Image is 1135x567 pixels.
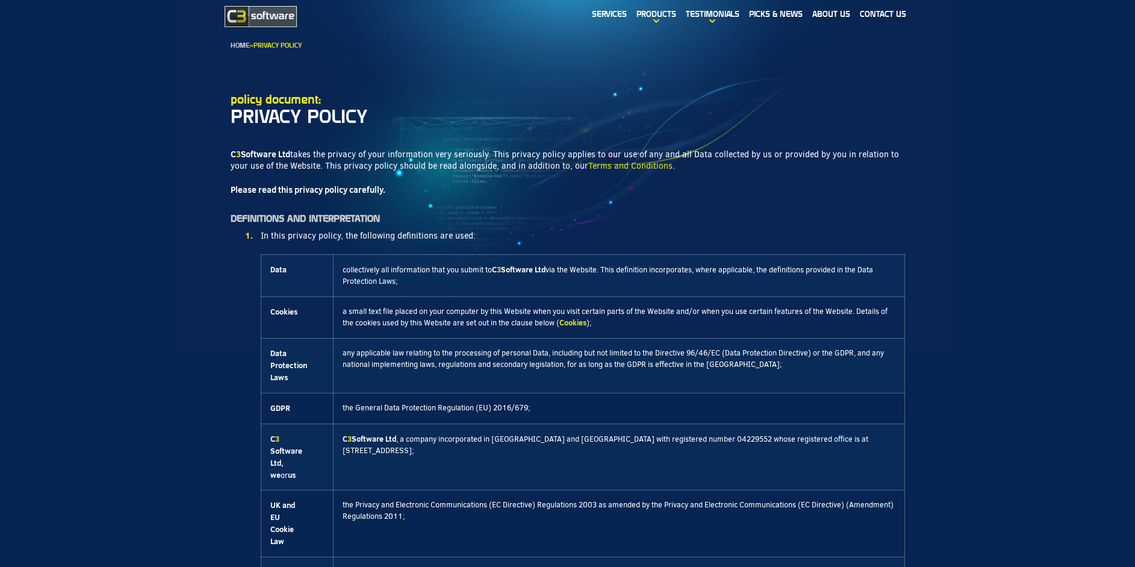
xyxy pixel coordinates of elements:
[347,433,352,444] span: 3
[261,230,476,242] span: In this privacy policy, the following definitions are used:
[270,500,295,510] strong: UK and
[270,457,284,468] strong: Ltd,
[236,148,241,160] span: 3
[231,214,905,224] h6: Definitions and interpretation
[270,348,287,359] strong: Data
[231,42,302,49] span: »
[343,433,396,444] strong: C Software Ltd
[270,360,307,371] strong: Protection
[333,424,904,490] td: , a company incorporated in [GEOGRAPHIC_DATA] and [GEOGRAPHIC_DATA] with registered number 042295...
[559,317,586,328] a: Cookies
[333,254,904,296] td: collectively all information that you submit to via the Website. This definition incorporates, wh...
[588,160,673,172] a: Terms and Conditions
[270,264,287,275] strong: Data
[333,393,904,424] td: the General Data Protection Regulation (EU) 2016/679;
[231,149,905,172] p: takes the privacy of your information very seriously. This privacy policy applies to our use of a...
[333,296,904,339] td: a small text file placed on your computer by this Website when you visit certain parts of the Web...
[270,469,281,480] strong: we
[231,94,905,105] h4: Policy Document:
[253,42,302,49] span: Privacy Policy
[225,6,297,27] img: C3 Software
[492,264,546,275] strong: C Software Ltd
[333,339,904,393] td: any applicable law relating to the processing of personal Data, including but not limited to the ...
[270,445,302,456] strong: Software
[270,512,280,522] strong: EU
[231,148,290,160] strong: C Software Ltd
[270,372,288,383] strong: Laws
[270,433,279,444] strong: C
[288,469,296,480] strong: us
[261,424,333,490] td: or
[270,536,284,547] strong: Law
[270,524,294,534] strong: Cookie
[231,108,905,125] h2: Privacy Policy
[231,42,250,49] a: Home
[231,184,385,196] strong: Please read this privacy policy carefully.
[497,264,501,275] span: 3
[270,403,290,413] strong: GDPR
[275,433,279,444] span: 3
[333,490,904,557] td: the Privacy and Electronic Communications (EC Directive) Regulations 2003 as amended by the Priva...
[270,306,297,317] strong: Cookies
